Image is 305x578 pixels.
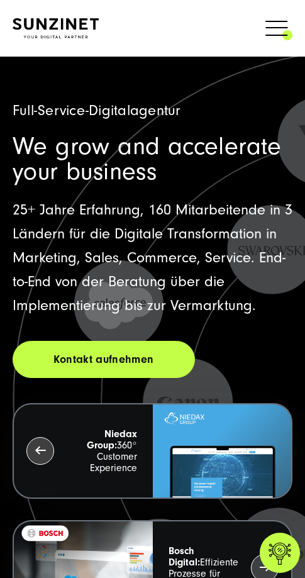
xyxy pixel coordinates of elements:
[61,428,137,474] p: 360° Customer Experience
[13,198,292,318] p: 25+ Jahre Erfahrung, 160 Mitarbeitende in 3 Ländern für die Digitale Transformation in Marketing,...
[169,545,200,568] strong: Bosch Digital:
[13,341,195,378] a: Kontakt aufnehmen
[13,403,292,499] button: Niedax Group:360° Customer Experience Letztes Projekt von Niedax. Ein Laptop auf dem die Niedax W...
[13,102,180,119] span: Full-Service-Digitalagentur
[153,404,292,497] img: Letztes Projekt von Niedax. Ein Laptop auf dem die Niedax Website geöffnet ist, auf blauem Hinter...
[13,18,99,38] img: SUNZINET Full Service Digital Agentur
[13,132,282,186] span: We grow and accelerate your business
[87,428,137,451] strong: Niedax Group:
